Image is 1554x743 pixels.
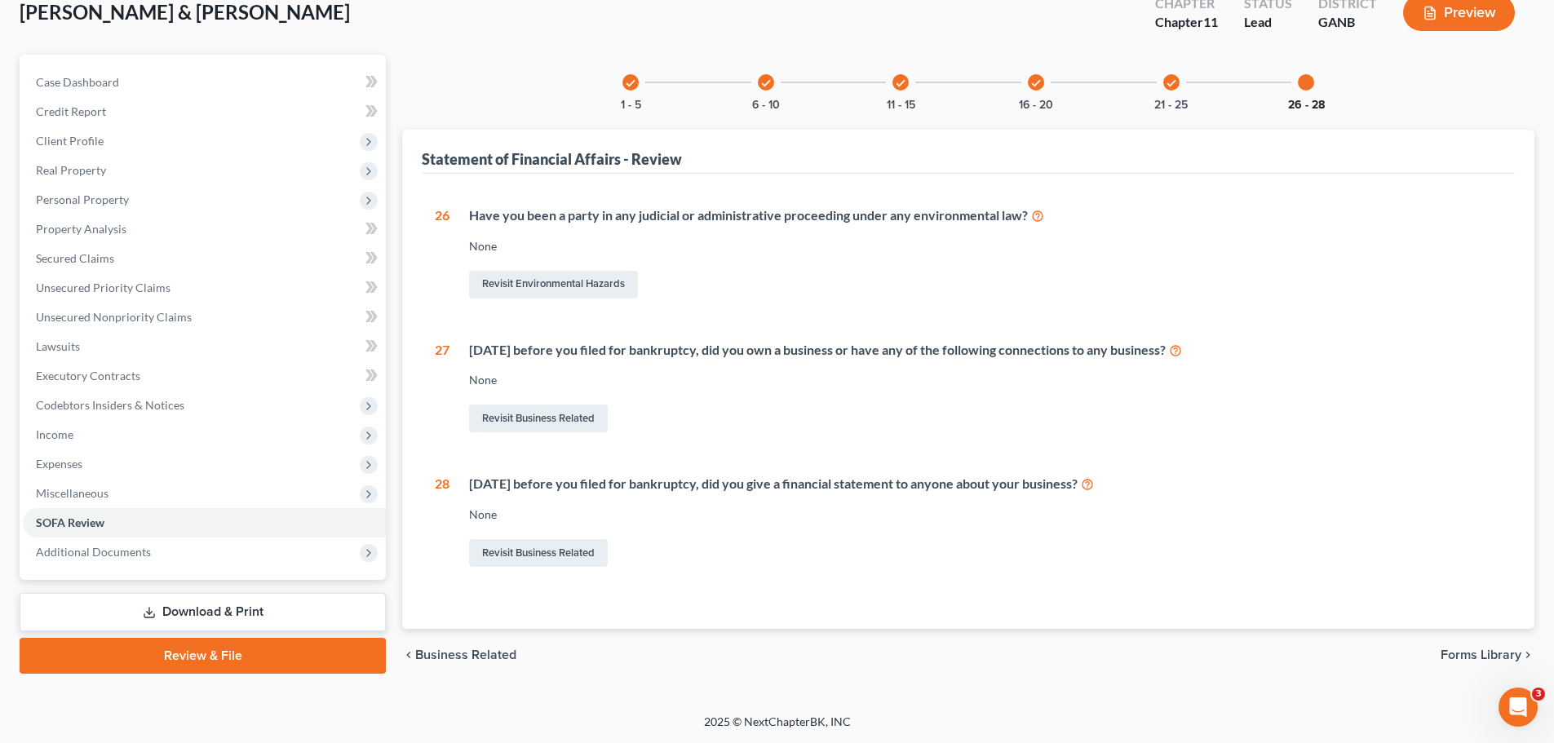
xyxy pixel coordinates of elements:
[1441,648,1534,661] button: Forms Library chevron_right
[625,77,636,89] i: check
[23,332,386,361] a: Lawsuits
[36,134,104,148] span: Client Profile
[1288,100,1325,111] button: 26 - 28
[36,192,129,206] span: Personal Property
[23,97,386,126] a: Credit Report
[36,486,108,500] span: Miscellaneous
[36,515,104,529] span: SOFA Review
[20,593,386,631] a: Download & Print
[23,68,386,97] a: Case Dashboard
[895,77,906,89] i: check
[36,545,151,559] span: Additional Documents
[1244,13,1292,32] div: Lead
[1155,13,1218,32] div: Chapter
[1521,648,1534,661] i: chevron_right
[20,638,386,674] a: Review & File
[1019,100,1053,111] button: 16 - 20
[23,273,386,303] a: Unsecured Priority Claims
[1499,688,1538,727] iframe: Intercom live chat
[1532,688,1545,701] span: 3
[1203,14,1218,29] span: 11
[752,100,780,111] button: 6 - 10
[415,648,516,661] span: Business Related
[23,508,386,537] a: SOFA Review
[23,361,386,391] a: Executory Contracts
[23,214,386,244] a: Property Analysis
[36,104,106,118] span: Credit Report
[36,310,192,324] span: Unsecured Nonpriority Claims
[422,149,682,169] div: Statement of Financial Affairs - Review
[1441,648,1521,661] span: Forms Library
[1154,100,1188,111] button: 21 - 25
[1318,13,1377,32] div: GANB
[402,648,516,661] button: chevron_left Business Related
[760,77,772,89] i: check
[469,475,1502,493] div: [DATE] before you filed for bankruptcy, did you give a financial statement to anyone about your b...
[36,163,106,177] span: Real Property
[469,539,608,567] a: Revisit Business Related
[36,251,114,265] span: Secured Claims
[36,222,126,236] span: Property Analysis
[435,475,449,570] div: 28
[469,238,1502,254] div: None
[23,303,386,332] a: Unsecured Nonpriority Claims
[887,100,915,111] button: 11 - 15
[469,271,638,299] a: Revisit Environmental Hazards
[469,405,608,432] a: Revisit Business Related
[36,369,140,383] span: Executory Contracts
[469,206,1502,225] div: Have you been a party in any judicial or administrative proceeding under any environmental law?
[621,100,641,111] button: 1 - 5
[435,341,449,436] div: 27
[1030,77,1042,89] i: check
[36,339,80,353] span: Lawsuits
[469,341,1502,360] div: [DATE] before you filed for bankruptcy, did you own a business or have any of the following conne...
[36,398,184,412] span: Codebtors Insiders & Notices
[36,427,73,441] span: Income
[36,281,170,294] span: Unsecured Priority Claims
[23,244,386,273] a: Secured Claims
[469,372,1502,388] div: None
[36,457,82,471] span: Expenses
[402,648,415,661] i: chevron_left
[469,506,1502,523] div: None
[435,206,449,302] div: 26
[1166,77,1177,89] i: check
[36,75,119,89] span: Case Dashboard
[312,714,1242,743] div: 2025 © NextChapterBK, INC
